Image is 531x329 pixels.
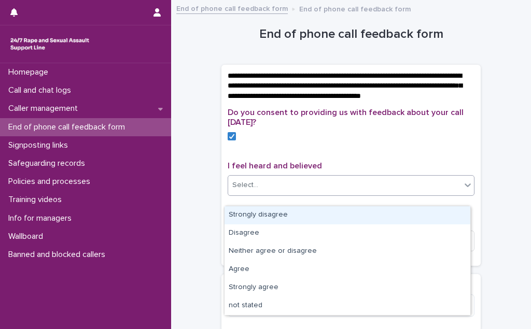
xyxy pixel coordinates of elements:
div: not stated [225,297,470,315]
div: Disagree [225,224,470,242]
p: End of phone call feedback form [4,122,133,132]
p: Info for managers [4,213,80,223]
div: Strongly agree [225,279,470,297]
img: rhQMoQhaT3yELyF149Cw [8,34,91,54]
p: Banned and blocked callers [4,250,114,260]
span: Do you consent to providing us with feedback about your call [DATE]? [228,108,464,126]
p: Caller management [4,104,86,113]
p: Training videos [4,195,70,205]
p: Homepage [4,67,57,77]
div: Strongly disagree [225,206,470,224]
div: Select... [232,180,258,191]
p: Signposting links [4,140,76,150]
div: Neither agree or disagree [225,242,470,261]
p: Safeguarding records [4,159,93,168]
div: Agree [225,261,470,279]
a: End of phone call feedback form [176,2,288,14]
p: Policies and processes [4,177,99,187]
span: I feel heard and believed [228,162,322,170]
p: Wallboard [4,232,51,241]
p: End of phone call feedback form [299,3,411,14]
p: Call and chat logs [4,85,79,95]
h1: End of phone call feedback form [221,27,481,42]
